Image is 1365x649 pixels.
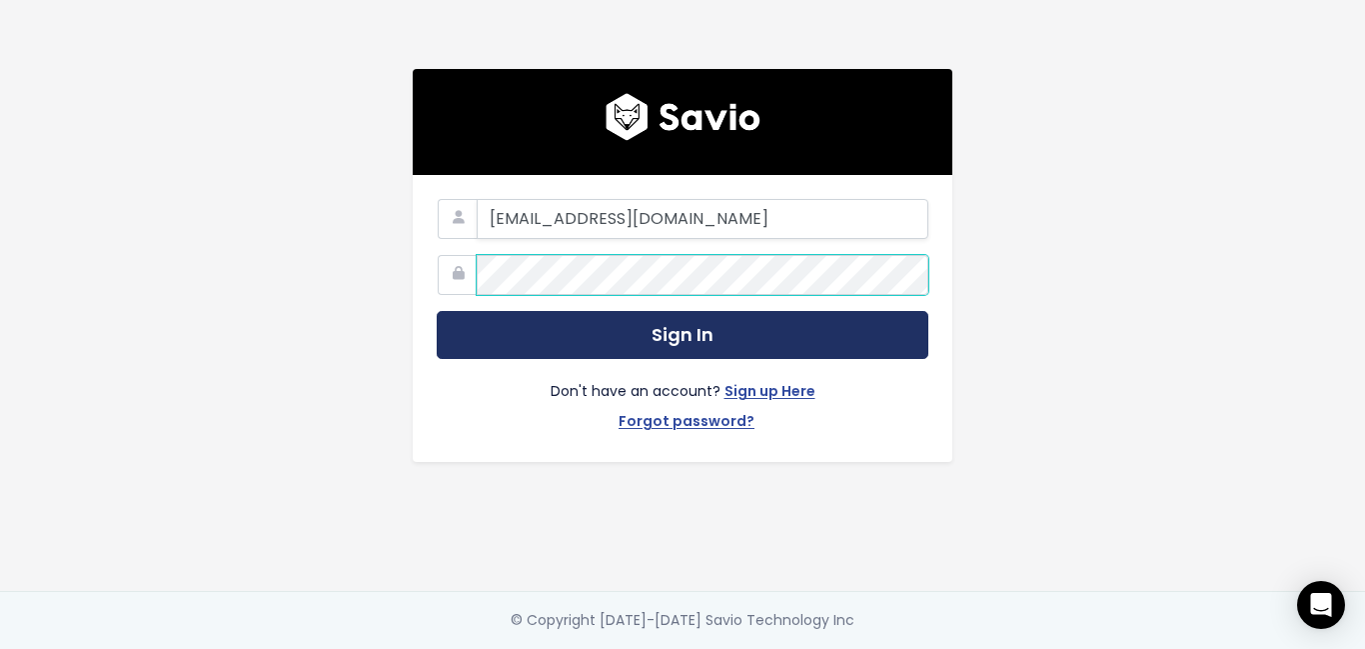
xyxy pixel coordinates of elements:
button: Sign In [437,311,928,360]
img: logo600x187.a314fd40982d.png [606,93,760,141]
div: © Copyright [DATE]-[DATE] Savio Technology Inc [511,608,854,633]
div: Don't have an account? [437,359,928,437]
a: Sign up Here [724,379,815,408]
a: Forgot password? [619,409,754,438]
div: Open Intercom Messenger [1297,581,1345,629]
input: Your Work Email Address [477,199,928,239]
